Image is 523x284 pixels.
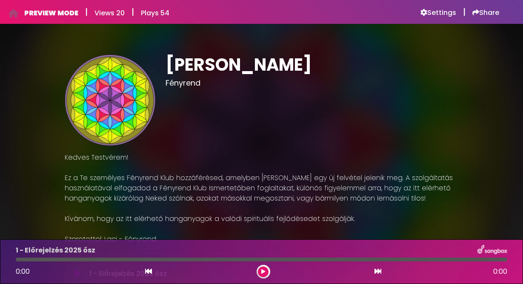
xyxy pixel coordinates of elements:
[141,9,169,17] h6: Plays 54
[65,234,459,244] p: Szeretettel: Laci - Fényrend
[463,7,466,17] h5: |
[493,267,507,277] span: 0:00
[94,9,125,17] h6: Views 20
[65,152,459,163] p: Kedves Testvérem!
[420,9,456,17] a: Settings
[24,9,78,17] h6: PREVIEW MODE
[65,173,459,204] p: Ez a Te személyes Fényrend Klub hozzáférésed, amelyben [PERSON_NAME] egy új felvétel jelenik meg....
[65,55,156,146] img: tZdHPxKtS5WkpfQ2P9l4
[477,245,507,256] img: songbox-logo-white.png
[166,55,459,75] h1: [PERSON_NAME]
[131,7,134,17] h5: |
[65,214,459,224] p: Kívánom, hogy az itt elérhető hanganyagok a valódi spirituális fejlődésedet szolgálják.
[16,267,30,276] span: 0:00
[166,78,459,88] h3: Fényrend
[85,7,88,17] h5: |
[16,245,95,255] p: 1 - Előrejelzés 2025 ősz
[472,9,499,17] a: Share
